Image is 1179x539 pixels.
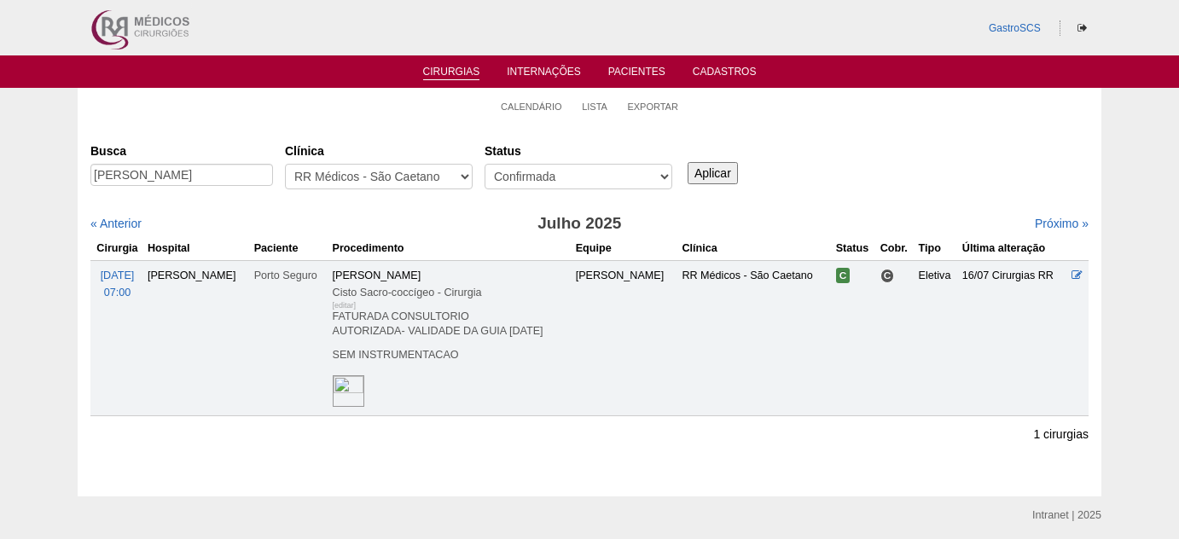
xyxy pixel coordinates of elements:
span: Consultório [880,269,895,283]
i: Sair [1077,23,1087,33]
th: Última alteração [959,236,1069,261]
td: Eletiva [915,260,959,415]
td: [PERSON_NAME] [329,260,572,415]
th: Clínica [678,236,832,261]
div: Porto Seguro [254,267,326,284]
p: SEM INSTRUMENTACAO [333,348,569,362]
p: FATURADA CONSULTORIO AUTORIZADA- VALIDADE DA GUIA [DATE] [333,310,569,339]
div: Cisto Sacro-coccígeo - Cirurgia [333,284,569,301]
input: Digite os termos que você deseja procurar. [90,164,273,186]
label: Busca [90,142,273,159]
th: Equipe [572,236,679,261]
a: Internações [507,66,581,83]
a: Editar [1072,269,1083,281]
div: [editar] [333,297,357,314]
th: Cirurgia [90,236,144,261]
td: [PERSON_NAME] [144,260,251,415]
a: Próximo » [1035,217,1089,230]
span: 07:00 [104,287,131,298]
th: Cobr. [877,236,915,261]
a: Pacientes [608,66,665,83]
td: RR Médicos - São Caetano [678,260,832,415]
a: « Anterior [90,217,142,230]
td: 16/07 Cirurgias RR [959,260,1069,415]
span: [DATE] [101,269,135,281]
th: Procedimento [329,236,572,261]
label: Clínica [285,142,473,159]
div: Intranet | 2025 [1032,507,1101,524]
td: [PERSON_NAME] [572,260,679,415]
th: Hospital [144,236,251,261]
a: Exportar [627,101,678,113]
span: Confirmada [836,268,851,283]
h3: Julho 2025 [330,212,829,236]
a: Cadastros [693,66,757,83]
th: Status [833,236,877,261]
label: Status [485,142,672,159]
a: Calendário [501,101,562,113]
p: 1 cirurgias [1033,426,1089,443]
a: [DATE] 07:00 [101,269,135,298]
th: Paciente [251,236,329,261]
input: Aplicar [688,162,738,184]
th: Tipo [915,236,959,261]
a: GastroSCS [989,22,1041,34]
a: Lista [582,101,607,113]
a: Cirurgias [423,66,480,80]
